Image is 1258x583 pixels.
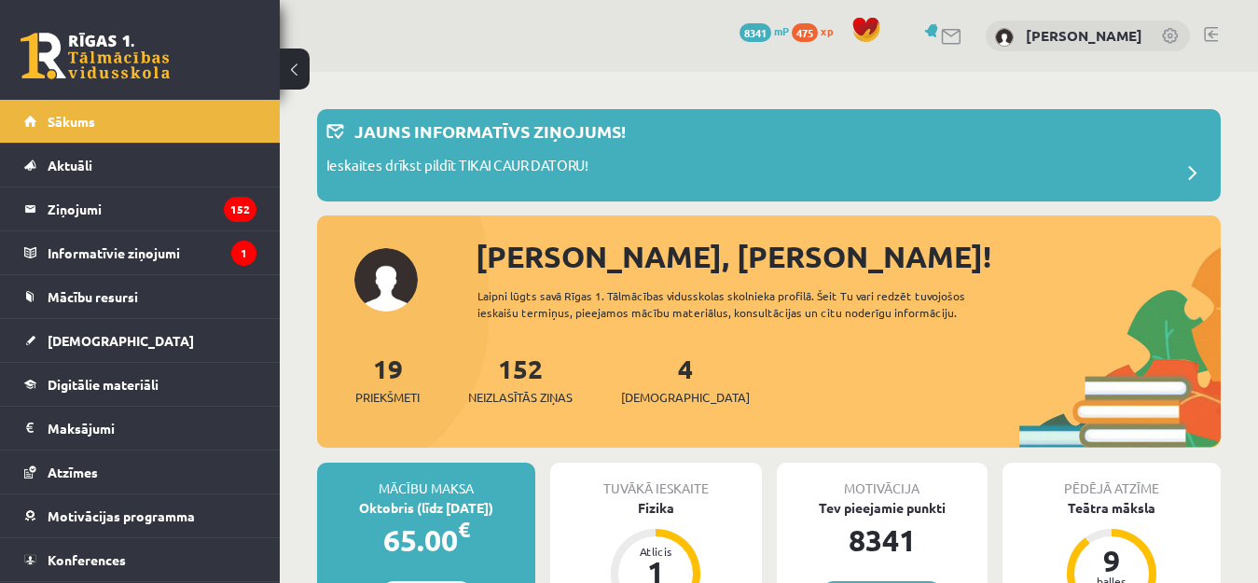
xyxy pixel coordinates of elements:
[48,551,126,568] span: Konferences
[24,275,256,318] a: Mācību resursi
[24,144,256,187] a: Aktuāli
[48,157,92,174] span: Aktuāli
[1002,463,1221,498] div: Pēdējā atzīme
[24,319,256,362] a: [DEMOGRAPHIC_DATA]
[821,23,833,38] span: xp
[550,463,761,498] div: Tuvākā ieskaite
[48,464,98,480] span: Atzīmes
[21,33,170,79] a: Rīgas 1. Tālmācības vidusskola
[354,118,626,144] p: Jauns informatīvs ziņojums!
[48,332,194,349] span: [DEMOGRAPHIC_DATA]
[48,507,195,524] span: Motivācijas programma
[224,197,256,222] i: 152
[792,23,842,38] a: 475 xp
[355,388,420,407] span: Priekšmeti
[326,118,1211,192] a: Jauns informatīvs ziņojums! Ieskaites drīkst pildīt TIKAI CAUR DATORU!
[24,231,256,274] a: Informatīvie ziņojumi1
[24,407,256,450] a: Maksājumi
[48,187,256,230] legend: Ziņojumi
[621,388,750,407] span: [DEMOGRAPHIC_DATA]
[48,376,159,393] span: Digitālie materiāli
[1084,546,1140,576] div: 9
[326,155,588,181] p: Ieskaites drīkst pildīt TIKAI CAUR DATORU!
[317,518,535,562] div: 65.00
[317,463,535,498] div: Mācību maksa
[48,407,256,450] legend: Maksājumi
[477,287,1019,321] div: Laipni lūgts savā Rīgas 1. Tālmācības vidusskolas skolnieka profilā. Šeit Tu vari redzēt tuvojošo...
[48,288,138,305] span: Mācību resursi
[468,352,573,407] a: 152Neizlasītās ziņas
[458,516,470,543] span: €
[740,23,789,38] a: 8341 mP
[550,498,761,518] div: Fizika
[995,28,1014,47] img: Ralfs Junkars
[628,546,684,557] div: Atlicis
[24,451,256,493] a: Atzīmes
[792,23,818,42] span: 475
[621,352,750,407] a: 4[DEMOGRAPHIC_DATA]
[777,518,988,562] div: 8341
[355,352,420,407] a: 19Priekšmeti
[468,388,573,407] span: Neizlasītās ziņas
[1002,498,1221,518] div: Teātra māksla
[24,100,256,143] a: Sākums
[740,23,771,42] span: 8341
[777,463,988,498] div: Motivācija
[24,187,256,230] a: Ziņojumi152
[24,363,256,406] a: Digitālie materiāli
[777,498,988,518] div: Tev pieejamie punkti
[774,23,789,38] span: mP
[48,113,95,130] span: Sākums
[317,498,535,518] div: Oktobris (līdz [DATE])
[231,241,256,266] i: 1
[48,231,256,274] legend: Informatīvie ziņojumi
[24,538,256,581] a: Konferences
[476,234,1221,279] div: [PERSON_NAME], [PERSON_NAME]!
[1026,26,1142,45] a: [PERSON_NAME]
[24,494,256,537] a: Motivācijas programma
